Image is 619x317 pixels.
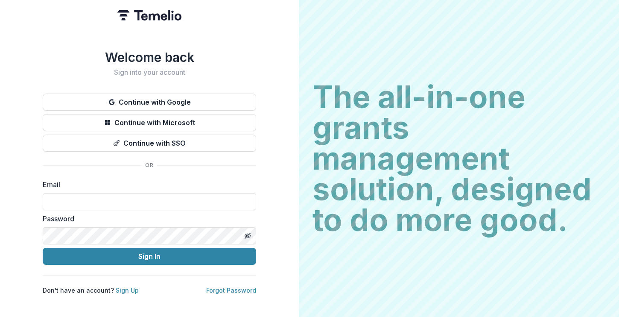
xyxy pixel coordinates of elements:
h2: Sign into your account [43,68,256,76]
img: Temelio [117,10,181,21]
button: Continue with Microsoft [43,114,256,131]
button: Continue with SSO [43,135,256,152]
label: Password [43,214,251,224]
a: Forgot Password [206,287,256,294]
a: Sign Up [116,287,139,294]
p: Don't have an account? [43,286,139,295]
h1: Welcome back [43,50,256,65]
button: Continue with Google [43,94,256,111]
label: Email [43,179,251,190]
button: Sign In [43,248,256,265]
button: Toggle password visibility [241,229,254,243]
